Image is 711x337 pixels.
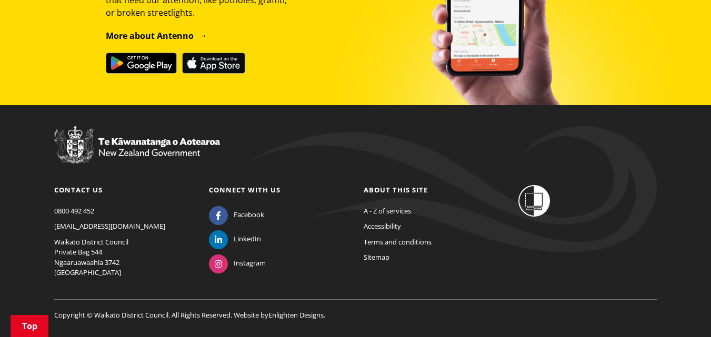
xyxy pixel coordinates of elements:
a: [EMAIL_ADDRESS][DOMAIN_NAME] [54,221,165,231]
span: LinkedIn [234,234,261,244]
span: Facebook [234,210,264,220]
a: LinkedIn [209,234,261,243]
a: Instagram [209,258,266,268]
a: Top [11,315,48,337]
img: Download on the App Store [182,53,245,74]
img: Shielded [518,185,550,217]
a: Sitemap [364,252,389,262]
a: A - Z of services [364,206,411,216]
a: Contact us [54,185,103,195]
img: New Zealand Government [54,126,220,164]
a: New Zealand Government [54,150,220,160]
a: More about Antenno [106,30,207,42]
p: Waikato District Council Private Bag 544 Ngaaruawaahia 3742 [GEOGRAPHIC_DATA] [54,237,193,278]
a: Terms and conditions [364,237,432,247]
a: 0800 492 452 [54,206,94,216]
a: Connect with us [209,185,281,195]
img: Get it on Google Play [106,53,177,74]
a: Facebook [209,210,264,219]
a: Accessibility [364,221,401,231]
a: Enlighten Designs [268,310,324,320]
a: About this site [364,185,428,195]
p: Copyright © Waikato District Council. All Rights Reserved. Website by . [54,299,657,321]
span: Instagram [234,258,266,269]
iframe: Messenger Launcher [663,293,700,331]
